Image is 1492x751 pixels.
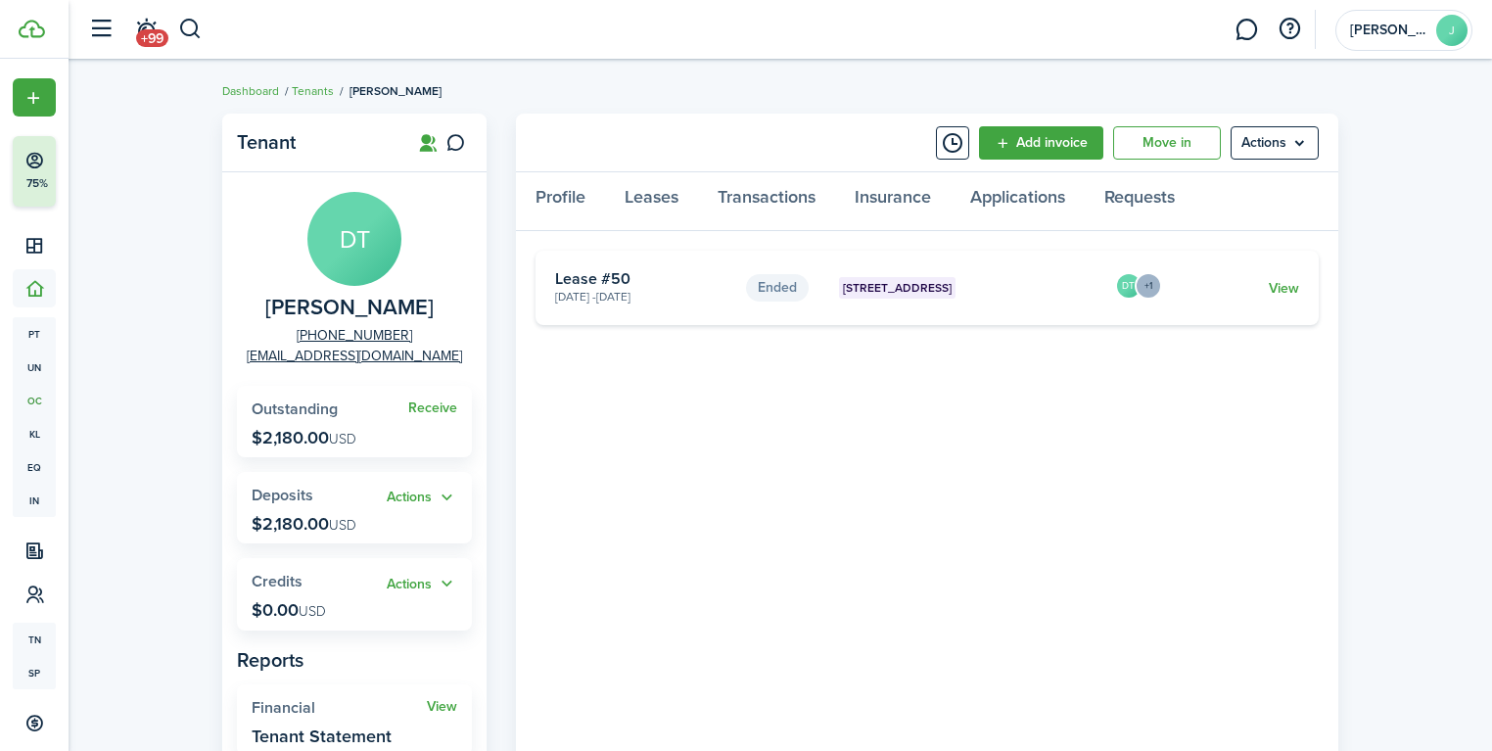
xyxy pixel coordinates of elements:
[13,417,56,450] a: kl
[252,600,326,620] p: $0.00
[1269,278,1299,299] a: View
[387,487,457,509] button: Open menu
[13,136,175,207] button: 75%
[252,727,392,746] widget-stats-description: Tenant Statement
[835,172,951,231] a: Insurance
[408,400,457,416] a: Receive
[1113,126,1221,160] a: Move in
[13,484,56,517] a: in
[252,514,356,534] p: $2,180.00
[1231,126,1319,160] menu-btn: Actions
[299,601,326,622] span: USD
[252,484,313,506] span: Deposits
[329,515,356,536] span: USD
[329,429,356,449] span: USD
[555,270,731,288] card-title: Lease #50
[951,172,1085,231] a: Applications
[237,131,394,154] panel-main-title: Tenant
[605,172,698,231] a: Leases
[252,398,338,420] span: Outstanding
[1142,272,1162,300] button: Open menu
[292,82,334,100] a: Tenants
[1135,272,1162,300] menu-trigger: +1
[387,487,457,509] button: Actions
[1231,126,1319,160] button: Open menu
[307,192,401,286] avatar-text: DT
[979,126,1103,160] a: Add invoice
[1273,13,1306,46] button: Open resource center
[13,623,56,656] a: tn
[387,573,457,595] button: Open menu
[13,656,56,689] a: sp
[1228,5,1265,55] a: Messaging
[24,175,49,192] p: 75%
[252,699,427,717] widget-stats-title: Financial
[222,82,279,100] a: Dashboard
[19,20,45,38] img: TenantCloud
[13,78,56,117] button: Open menu
[265,296,434,320] span: Devin Tanter
[297,325,412,346] a: [PHONE_NUMBER]
[252,570,303,592] span: Credits
[350,82,442,100] span: [PERSON_NAME]
[252,428,356,447] p: $2,180.00
[127,5,164,55] a: Notifications
[936,126,969,160] button: Timeline
[13,317,56,351] a: pt
[843,279,952,297] span: [STREET_ADDRESS]
[1350,23,1428,37] span: Jeff
[13,450,56,484] a: eq
[13,384,56,417] a: oc
[136,29,168,47] span: +99
[82,11,119,48] button: Open sidebar
[746,274,809,302] status: Ended
[555,288,731,305] card-description: [DATE] - [DATE]
[427,699,457,715] a: View
[1436,15,1468,46] avatar-text: J
[1085,172,1194,231] a: Requests
[698,172,835,231] a: Transactions
[178,13,203,46] button: Search
[247,346,462,366] a: [EMAIL_ADDRESS][DOMAIN_NAME]
[237,645,472,675] panel-main-subtitle: Reports
[516,172,605,231] a: Profile
[13,351,56,384] a: un
[387,573,457,595] button: Actions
